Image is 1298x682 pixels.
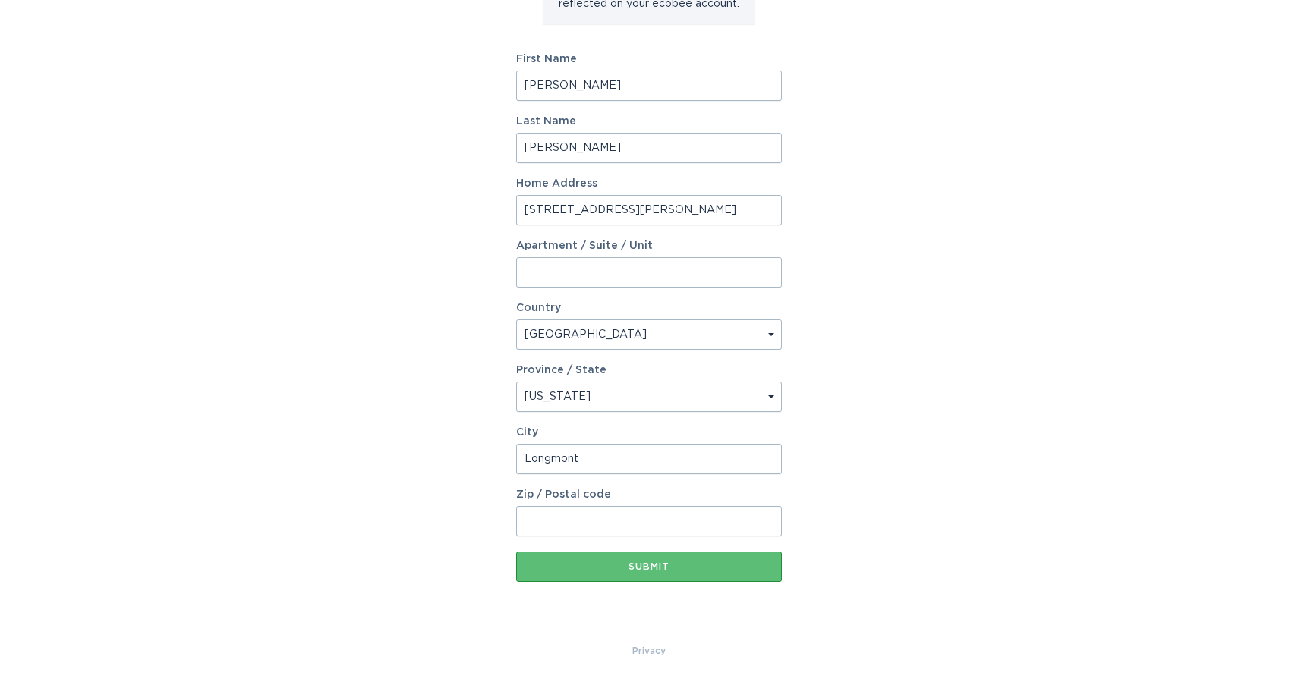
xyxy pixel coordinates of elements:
button: Submit [516,552,782,582]
label: Home Address [516,178,782,189]
label: Province / State [516,365,606,376]
label: Apartment / Suite / Unit [516,240,782,251]
div: Submit [524,562,774,571]
a: Privacy Policy & Terms of Use [632,643,666,659]
label: Country [516,303,561,313]
label: First Name [516,54,782,64]
label: Last Name [516,116,782,127]
label: City [516,427,782,438]
label: Zip / Postal code [516,489,782,500]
